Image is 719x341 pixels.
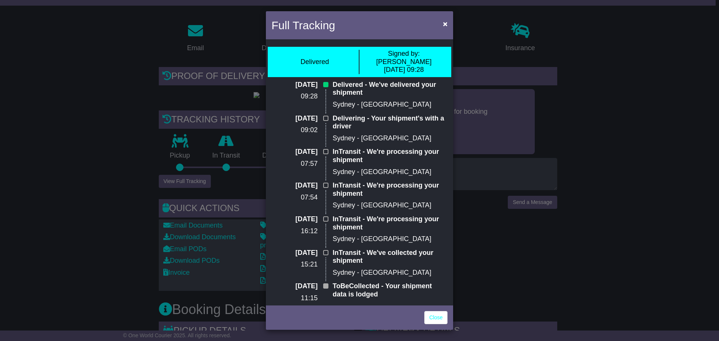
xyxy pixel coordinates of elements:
span: Signed by: [388,50,420,57]
p: ToBeCollected - Your shipment data is lodged [333,282,448,298]
p: [DATE] [271,148,318,156]
span: × [443,19,448,28]
div: [PERSON_NAME] [DATE] 09:28 [363,50,445,74]
p: 16:12 [271,227,318,235]
p: [DATE] [271,282,318,290]
p: [DATE] [271,215,318,223]
p: 11:15 [271,294,318,302]
p: Sydney - [GEOGRAPHIC_DATA] [333,235,448,243]
p: [DATE] [271,182,318,190]
p: 15:21 [271,261,318,269]
p: 09:28 [271,92,318,101]
p: InTransit - We're processing your shipment [333,182,448,198]
p: Sydney - [GEOGRAPHIC_DATA] [333,201,448,210]
p: InTransit - We're processing your shipment [333,148,448,164]
h4: Full Tracking [271,17,335,34]
p: Sydney - [GEOGRAPHIC_DATA] [333,134,448,143]
p: Sydney - [GEOGRAPHIC_DATA] [333,302,448,311]
p: 07:54 [271,194,318,202]
p: Sydney - [GEOGRAPHIC_DATA] [333,269,448,277]
p: [DATE] [271,81,318,89]
p: 07:57 [271,160,318,168]
p: [DATE] [271,115,318,123]
p: 09:02 [271,126,318,134]
p: [DATE] [271,249,318,257]
a: Close [424,311,448,324]
p: Sydney - [GEOGRAPHIC_DATA] [333,101,448,109]
p: Sydney - [GEOGRAPHIC_DATA] [333,168,448,176]
p: Delivered - We've delivered your shipment [333,81,448,97]
p: InTransit - We've collected your shipment [333,249,448,265]
p: Delivering - Your shipment's with a driver [333,115,448,131]
div: Delivered [300,58,329,66]
button: Close [439,16,451,31]
p: InTransit - We're processing your shipment [333,215,448,231]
